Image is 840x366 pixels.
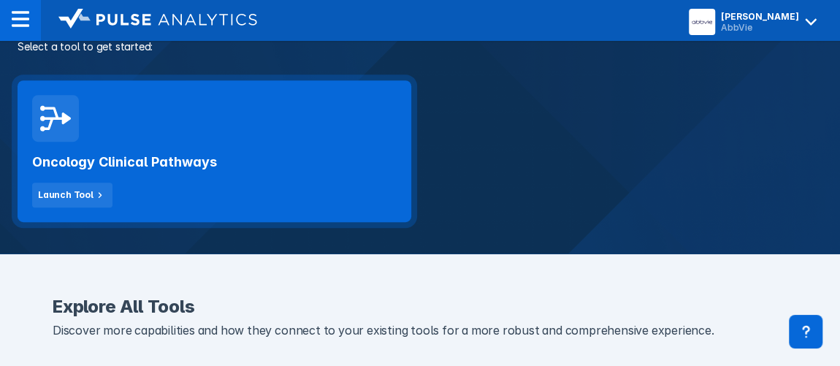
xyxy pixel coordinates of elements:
h2: Explore All Tools [53,298,787,316]
div: [PERSON_NAME] [721,11,799,22]
img: menu--horizontal.svg [12,10,29,28]
button: Launch Tool [32,183,112,207]
h2: Oncology Clinical Pathways [32,153,217,171]
div: Launch Tool [38,188,93,202]
p: Discover more capabilities and how they connect to your existing tools for a more robust and comp... [53,321,787,340]
img: logo [58,9,257,29]
img: menu button [692,12,712,32]
a: logo [41,9,257,32]
div: Contact Support [789,315,822,348]
a: Oncology Clinical PathwaysLaunch Tool [18,80,411,222]
div: AbbVie [721,22,799,33]
p: Select a tool to get started: [9,39,831,54]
